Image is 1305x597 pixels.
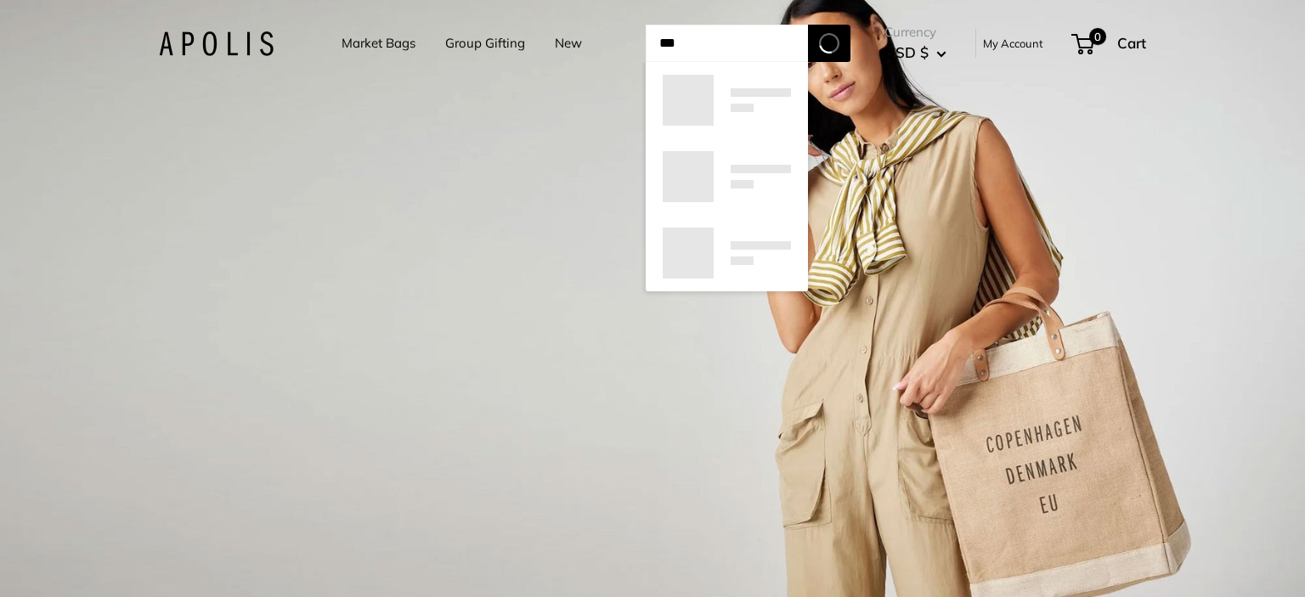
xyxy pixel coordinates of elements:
span: 0 [1089,28,1106,45]
span: Cart [1117,34,1146,52]
a: My Account [983,33,1043,54]
span: Currency [884,20,946,44]
a: Market Bags [342,31,415,55]
span: USD $ [884,43,929,61]
a: 0 Cart [1073,30,1146,57]
a: Group Gifting [445,31,525,55]
img: Apolis [159,31,274,56]
button: USD $ [884,39,946,66]
a: New [555,31,582,55]
button: Search [808,25,850,62]
input: Search... [646,25,808,62]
